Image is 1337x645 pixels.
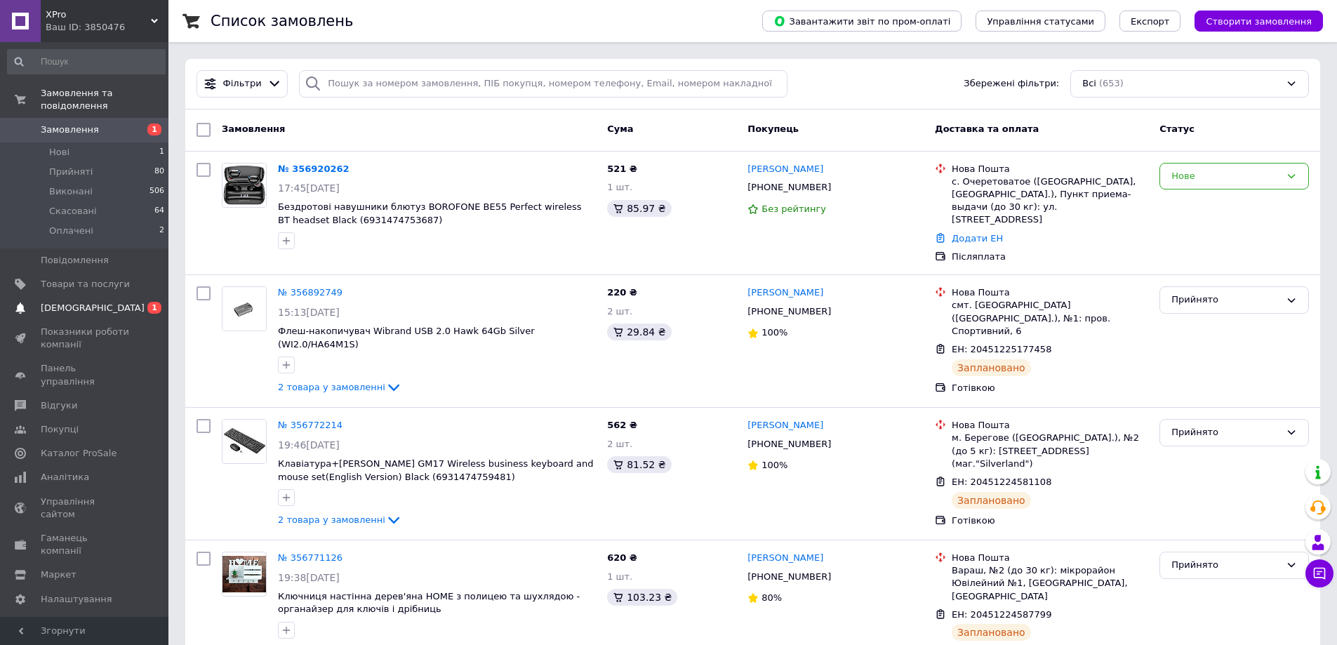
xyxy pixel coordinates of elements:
div: Прийнято [1171,558,1280,573]
a: 2 товара у замовленні [278,382,402,392]
span: Замовлення та повідомлення [41,87,168,112]
img: Фото товару [222,420,266,463]
a: Флеш-накопичувач Wibrand USB 2.0 Hawk 64Gb Silver (WI2.0/HA64M1S) [278,326,535,350]
div: [PHONE_NUMBER] [745,302,834,321]
span: Нові [49,146,69,159]
div: Нова Пошта [952,286,1148,299]
span: Замовлення [41,124,99,136]
div: Нове [1171,169,1280,184]
span: Гаманець компанії [41,532,130,557]
span: Всі [1082,77,1096,91]
span: 2 товара у замовленні [278,514,385,525]
div: Післяплата [952,251,1148,263]
span: [DEMOGRAPHIC_DATA] [41,302,145,314]
span: 15:13[DATE] [278,307,340,318]
span: Фільтри [223,77,262,91]
span: Замовлення [222,124,285,134]
button: Управління статусами [976,11,1105,32]
span: 521 ₴ [607,164,637,174]
span: 100% [761,460,787,470]
span: ЕН: 20451225177458 [952,344,1051,354]
a: [PERSON_NAME] [747,163,823,176]
a: Додати ЕН [952,233,1003,244]
span: Створити замовлення [1206,16,1312,27]
a: № 356772214 [278,420,342,430]
span: Бездротові навушники блютуз BOROFONE BE55 Perfect wireless BT headset Black (6931474753687) [278,201,582,225]
a: 2 товара у замовленні [278,514,402,525]
a: № 356771126 [278,552,342,563]
span: Без рейтингу [761,204,826,214]
div: с. Очеретоватое ([GEOGRAPHIC_DATA], [GEOGRAPHIC_DATA].), Пункт приема-выдачи (до 30 кг): ул. [STR... [952,175,1148,227]
span: Експорт [1131,16,1170,27]
span: Скасовані [49,205,97,218]
a: Фото товару [222,163,267,208]
span: 2 шт. [607,306,632,317]
button: Створити замовлення [1195,11,1323,32]
span: Відгуки [41,399,77,412]
span: 1 [159,146,164,159]
div: Нова Пошта [952,419,1148,432]
div: Нова Пошта [952,163,1148,175]
a: Фото товару [222,286,267,331]
span: Покупець [747,124,799,134]
div: Готівкою [952,382,1148,394]
input: Пошук [7,49,166,74]
span: 80% [761,592,782,603]
div: 81.52 ₴ [607,456,671,473]
span: 19:46[DATE] [278,439,340,451]
span: Аналітика [41,471,89,484]
a: Клавіатура+[PERSON_NAME] GM17 Wireless business keyboard and mouse set(English Version) Black (69... [278,458,593,482]
span: Показники роботи компанії [41,326,130,351]
div: Прийнято [1171,293,1280,307]
div: м. Берегове ([GEOGRAPHIC_DATA].), №2 (до 5 кг): [STREET_ADDRESS] (маг."Silverland") [952,432,1148,470]
div: 85.97 ₴ [607,200,671,217]
span: Управління статусами [987,16,1094,27]
img: Фото товару [222,556,266,592]
div: смт. [GEOGRAPHIC_DATA] ([GEOGRAPHIC_DATA].), №1: пров. Спортивний, 6 [952,299,1148,338]
input: Пошук за номером замовлення, ПІБ покупця, номером телефону, Email, номером накладної [299,70,787,98]
span: (653) [1099,78,1124,88]
span: Налаштування [41,593,112,606]
div: Ваш ID: 3850476 [46,21,168,34]
span: Виконані [49,185,93,198]
div: Прийнято [1171,425,1280,440]
span: 506 [149,185,164,198]
div: 29.84 ₴ [607,324,671,340]
a: Створити замовлення [1180,15,1323,26]
span: 2 товара у замовленні [278,382,385,392]
span: 1 [147,124,161,135]
a: [PERSON_NAME] [747,286,823,300]
a: Ключниця настінна дерев'яна HOME з полицею та шухлядою - органайзер для ключів і дрібниць [278,591,580,615]
span: 17:45[DATE] [278,182,340,194]
a: [PERSON_NAME] [747,552,823,565]
span: Статус [1159,124,1195,134]
span: Каталог ProSale [41,447,117,460]
span: Покупці [41,423,79,436]
div: [PHONE_NUMBER] [745,435,834,453]
img: Фото товару [222,287,266,331]
div: Заплановано [952,492,1031,509]
a: № 356920262 [278,164,350,174]
span: Завантажити звіт по пром-оплаті [773,15,950,27]
span: Доставка та оплата [935,124,1039,134]
span: 620 ₴ [607,552,637,563]
div: Нова Пошта [952,552,1148,564]
span: Cума [607,124,633,134]
div: [PHONE_NUMBER] [745,568,834,586]
div: Заплановано [952,359,1031,376]
span: Прийняті [49,166,93,178]
span: 220 ₴ [607,287,637,298]
span: XPro [46,8,151,21]
span: 80 [154,166,164,178]
span: 1 [147,302,161,314]
h1: Список замовлень [211,13,353,29]
span: Панель управління [41,362,130,387]
span: ЕН: 20451224587799 [952,609,1051,620]
span: 19:38[DATE] [278,572,340,583]
span: Товари та послуги [41,278,130,291]
a: Фото товару [222,552,267,597]
span: 64 [154,205,164,218]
